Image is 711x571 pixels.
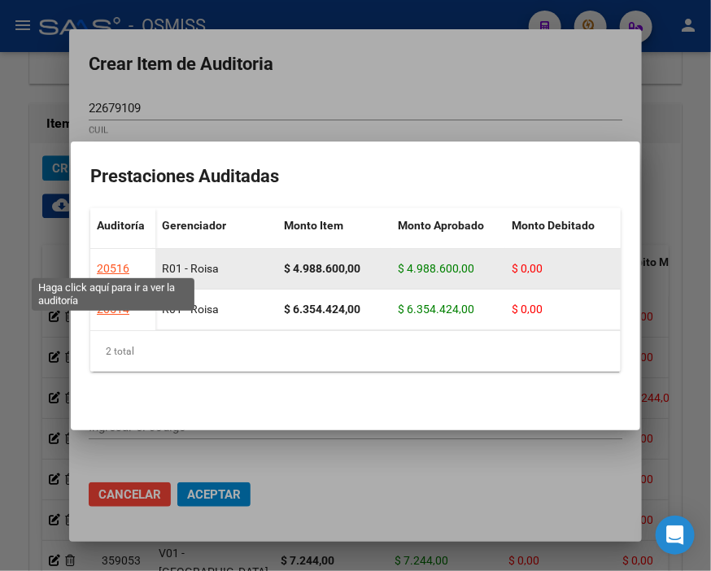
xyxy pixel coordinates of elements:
span: Monto Item [284,219,343,232]
div: Open Intercom Messenger [656,516,695,555]
datatable-header-cell: Monto Debitado [505,208,619,277]
span: Monto Debitado [512,219,595,232]
strong: $ 6.354.424,00 [284,303,360,316]
span: $ 4.988.600,00 [398,262,474,275]
datatable-header-cell: Auditoría [90,208,155,277]
datatable-header-cell: Gerenciador [155,208,277,277]
div: 2 total [90,331,621,372]
strong: $ 4.988.600,00 [284,262,360,275]
span: $ 6.354.424,00 [398,303,474,316]
span: Auditoría [97,219,145,232]
span: Monto Aprobado [398,219,484,232]
span: $ 0,00 [512,303,543,316]
span: R01 - Roisa [162,262,219,275]
div: 20514 [97,300,129,319]
span: R01 - Roisa [162,303,219,316]
span: Gerenciador [162,219,226,232]
div: 20516 [97,259,129,278]
datatable-header-cell: Monto Aprobado [391,208,505,277]
span: $ 0,00 [512,262,543,275]
h2: Prestaciones Auditadas [90,161,621,192]
datatable-header-cell: Monto Item [277,208,391,277]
